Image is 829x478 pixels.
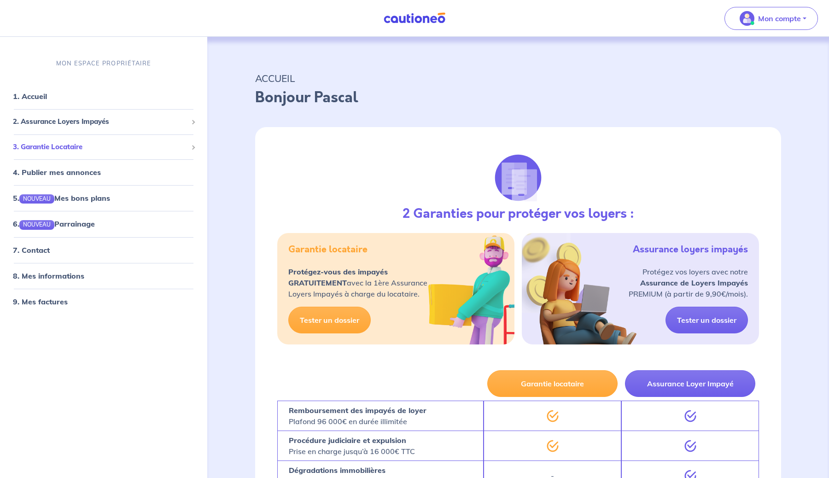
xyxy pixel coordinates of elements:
strong: Procédure judiciaire et expulsion [289,436,406,445]
button: Garantie locataire [487,370,618,397]
strong: Remboursement des impayés de loyer [289,406,426,415]
div: 1. Accueil [4,87,204,105]
a: 9. Mes factures [13,297,68,306]
img: Cautioneo [380,12,449,24]
span: 2. Assurance Loyers Impayés [13,117,187,127]
div: 7. Contact [4,240,204,259]
a: Tester un dossier [288,307,371,333]
div: 5.NOUVEAUMes bons plans [4,189,204,207]
strong: Dégradations immobilières [289,466,385,475]
p: ACCUEIL [255,70,781,87]
div: 4. Publier mes annonces [4,163,204,181]
a: Tester un dossier [666,307,748,333]
p: Prise en charge jusqu’à 16 000€ TTC [289,435,415,457]
div: 2. Assurance Loyers Impayés [4,113,204,131]
h5: Assurance loyers impayés [633,244,748,255]
p: Plafond 96 000€ en durée illimitée [289,405,426,427]
div: 9. Mes factures [4,292,204,310]
div: 6.NOUVEAUParrainage [4,215,204,233]
div: 3. Garantie Locataire [4,138,204,156]
p: MON ESPACE PROPRIÉTAIRE [56,59,151,68]
img: justif-loupe [493,153,543,203]
button: illu_account_valid_menu.svgMon compte [724,7,818,30]
a: 1. Accueil [13,92,47,101]
a: 7. Contact [13,245,50,254]
a: 5.NOUVEAUMes bons plans [13,193,110,203]
a: 6.NOUVEAUParrainage [13,219,95,228]
h5: Garantie locataire [288,244,368,255]
strong: Protégez-vous des impayés GRATUITEMENT [288,267,388,287]
img: illu_account_valid_menu.svg [740,11,754,26]
p: avec la 1ère Assurance Loyers Impayés à charge du locataire. [288,266,427,299]
p: Protégez vos loyers avec notre PREMIUM (à partir de 9,90€/mois). [629,266,748,299]
a: 8. Mes informations [13,271,84,280]
div: 8. Mes informations [4,266,204,285]
button: Assurance Loyer Impayé [625,370,755,397]
h3: 2 Garanties pour protéger vos loyers : [403,206,634,222]
p: Mon compte [758,13,801,24]
a: 4. Publier mes annonces [13,168,101,177]
p: Bonjour Pascal [255,87,781,109]
strong: Assurance de Loyers Impayés [640,278,748,287]
span: 3. Garantie Locataire [13,141,187,152]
